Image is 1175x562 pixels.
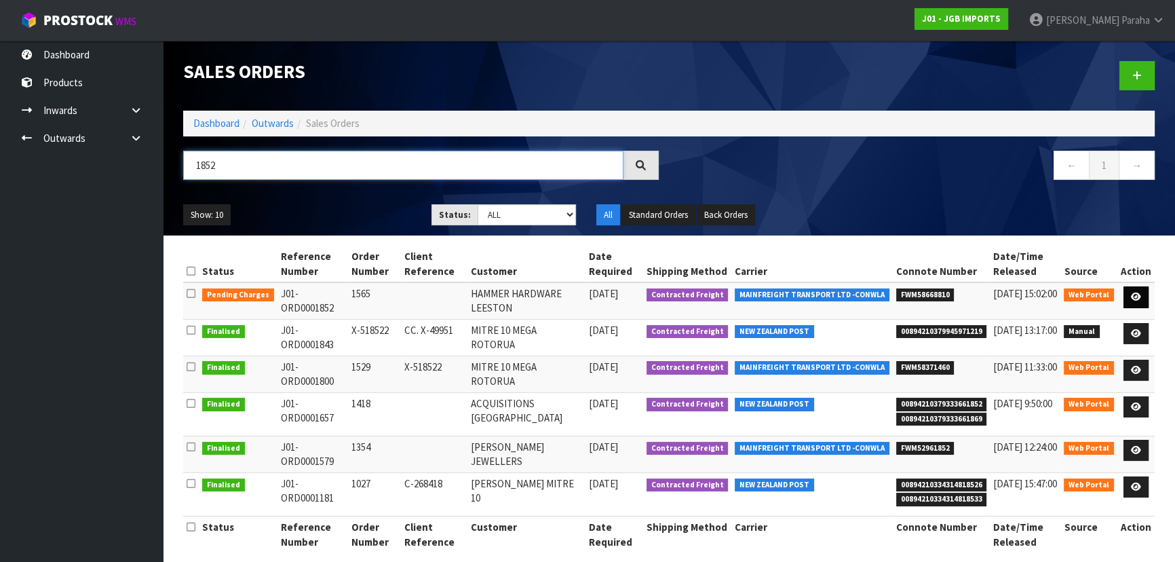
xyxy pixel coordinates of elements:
[193,117,239,130] a: Dashboard
[896,288,955,302] span: FWM58668810
[1119,151,1155,180] a: →
[467,246,585,282] th: Customer
[401,356,467,392] td: X-518522
[647,398,729,411] span: Contracted Freight
[401,472,467,516] td: C-268418
[348,246,401,282] th: Order Number
[199,246,277,282] th: Status
[589,477,618,490] span: [DATE]
[697,204,755,226] button: Back Orders
[467,472,585,516] td: [PERSON_NAME] MITRE 10
[679,151,1155,184] nav: Page navigation
[896,398,987,411] span: 00894210379333661852
[199,517,277,552] th: Status
[202,325,245,339] span: Finalised
[277,319,348,356] td: J01-ORD0001843
[643,517,732,552] th: Shipping Method
[439,209,471,221] strong: Status:
[922,13,1001,24] strong: J01 - JGB IMPORTS
[735,442,889,455] span: MAINFREIGHT TRANSPORT LTD -CONWLA
[993,324,1057,337] span: [DATE] 13:17:00
[467,517,585,552] th: Customer
[589,397,618,410] span: [DATE]
[585,246,643,282] th: Date Required
[467,356,585,392] td: MITRE 10 MEGA ROTORUA
[348,282,401,319] td: 1565
[993,287,1057,300] span: [DATE] 15:02:00
[348,319,401,356] td: X-518522
[401,319,467,356] td: CC. X-49951
[277,517,348,552] th: Reference Number
[1117,246,1155,282] th: Action
[589,441,618,453] span: [DATE]
[647,288,729,302] span: Contracted Freight
[893,246,990,282] th: Connote Number
[467,282,585,319] td: HAMMER HARDWARE LEESTON
[277,392,348,436] td: J01-ORD0001657
[202,288,274,302] span: Pending Charges
[348,472,401,516] td: 1027
[202,361,245,375] span: Finalised
[735,325,814,339] span: NEW ZEALAND POST
[731,517,893,552] th: Carrier
[621,204,695,226] button: Standard Orders
[914,8,1008,30] a: J01 - JGB IMPORTS
[735,479,814,492] span: NEW ZEALAND POST
[202,479,245,492] span: Finalised
[589,360,618,373] span: [DATE]
[183,151,623,180] input: Search sales orders
[896,479,987,492] span: 00894210334314818526
[1117,517,1155,552] th: Action
[277,472,348,516] td: J01-ORD0001181
[896,442,955,455] span: FWM52961852
[306,117,360,130] span: Sales Orders
[647,479,729,492] span: Contracted Freight
[1064,288,1114,302] span: Web Portal
[467,392,585,436] td: ACQUISITIONS [GEOGRAPHIC_DATA]
[43,12,113,29] span: ProStock
[993,397,1052,410] span: [DATE] 9:50:00
[277,356,348,392] td: J01-ORD0001800
[647,325,729,339] span: Contracted Freight
[993,360,1057,373] span: [DATE] 11:33:00
[1060,517,1117,552] th: Source
[20,12,37,29] img: cube-alt.png
[1064,442,1114,455] span: Web Portal
[1060,246,1117,282] th: Source
[1089,151,1119,180] a: 1
[731,246,893,282] th: Carrier
[993,441,1057,453] span: [DATE] 12:24:00
[348,436,401,472] td: 1354
[735,398,814,411] span: NEW ZEALAND POST
[183,204,231,226] button: Show: 10
[735,288,889,302] span: MAINFREIGHT TRANSPORT LTD -CONWLA
[277,282,348,319] td: J01-ORD0001852
[1121,14,1150,26] span: Paraha
[589,324,618,337] span: [DATE]
[896,413,987,426] span: 00894210379333661869
[1064,325,1100,339] span: Manual
[277,246,348,282] th: Reference Number
[467,319,585,356] td: MITRE 10 MEGA ROTORUA
[401,246,467,282] th: Client Reference
[896,325,987,339] span: 00894210379945971219
[1064,398,1114,411] span: Web Portal
[643,246,732,282] th: Shipping Method
[596,204,620,226] button: All
[1064,361,1114,375] span: Web Portal
[896,493,987,506] span: 00894210334314818533
[348,517,401,552] th: Order Number
[252,117,294,130] a: Outwards
[896,361,955,375] span: FWM58371460
[348,356,401,392] td: 1529
[893,517,990,552] th: Connote Number
[585,517,643,552] th: Date Required
[202,398,245,411] span: Finalised
[647,442,729,455] span: Contracted Freight
[993,477,1057,490] span: [DATE] 15:47:00
[990,246,1060,282] th: Date/Time Released
[277,436,348,472] td: J01-ORD0001579
[401,517,467,552] th: Client Reference
[202,442,245,455] span: Finalised
[115,15,136,28] small: WMS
